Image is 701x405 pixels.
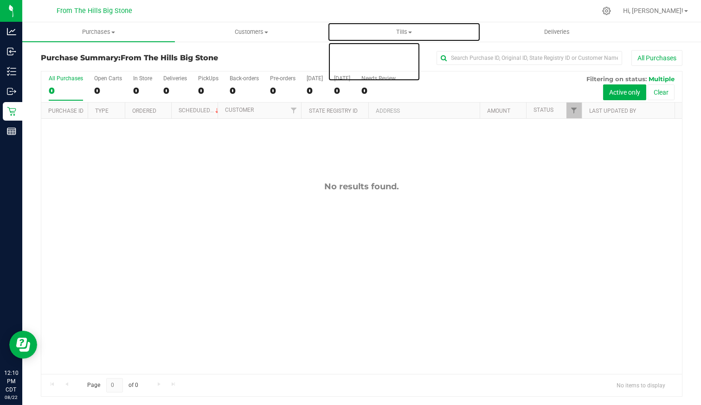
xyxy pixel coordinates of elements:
div: PickUps [198,75,219,82]
th: Address [368,103,480,119]
span: Hi, [PERSON_NAME]! [623,7,683,14]
inline-svg: Outbound [7,87,16,96]
button: Active only [603,84,646,100]
span: Filtering on status: [586,75,647,83]
span: Deliveries [532,28,582,36]
div: In Store [133,75,152,82]
input: Search Purchase ID, Original ID, State Registry ID or Customer Name... [437,51,622,65]
span: From The Hills Big Stone [121,53,218,62]
h3: Purchase Summary: [41,54,255,62]
div: All Purchases [49,75,83,82]
inline-svg: Inbound [7,47,16,56]
p: 08/22 [4,394,18,401]
div: 0 [163,85,187,96]
span: Customers [175,28,327,36]
inline-svg: Analytics [7,27,16,36]
span: Page of 0 [79,378,146,392]
a: State Registry ID [309,108,358,114]
inline-svg: Retail [7,107,16,116]
div: No results found. [41,181,682,192]
a: Purchases [22,22,175,42]
span: Purchases [22,28,175,36]
div: 0 [49,85,83,96]
div: [DATE] [307,75,323,82]
a: Type [95,108,109,114]
button: Clear [648,84,675,100]
div: 0 [198,85,219,96]
div: Manage settings [601,6,612,15]
a: Tills [328,22,480,42]
span: Tills [328,28,480,36]
div: 0 [361,85,396,96]
a: Status [534,107,553,113]
span: No items to display [609,378,673,392]
div: 0 [334,85,350,96]
a: Customer [225,107,254,113]
a: Ordered [132,108,156,114]
div: Needs Review [361,75,396,82]
div: Open Carts [94,75,122,82]
a: Filter [286,103,301,118]
div: Back-orders [230,75,259,82]
div: 0 [270,85,296,96]
div: Pre-orders [270,75,296,82]
a: Filter [566,103,582,118]
div: 0 [133,85,152,96]
p: 12:10 PM CDT [4,369,18,394]
inline-svg: Inventory [7,67,16,76]
a: Purchase ID [48,108,84,114]
a: Amount [487,108,510,114]
button: All Purchases [631,50,682,66]
div: [DATE] [334,75,350,82]
div: 0 [230,85,259,96]
iframe: Resource center [9,331,37,359]
span: Multiple [649,75,675,83]
div: Deliveries [163,75,187,82]
span: From The Hills Big Stone [57,7,133,15]
a: Scheduled [179,107,221,114]
a: Customers [175,22,328,42]
div: 0 [307,85,323,96]
a: Last Updated By [589,108,636,114]
a: Deliveries [481,22,633,42]
inline-svg: Reports [7,127,16,136]
div: 0 [94,85,122,96]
